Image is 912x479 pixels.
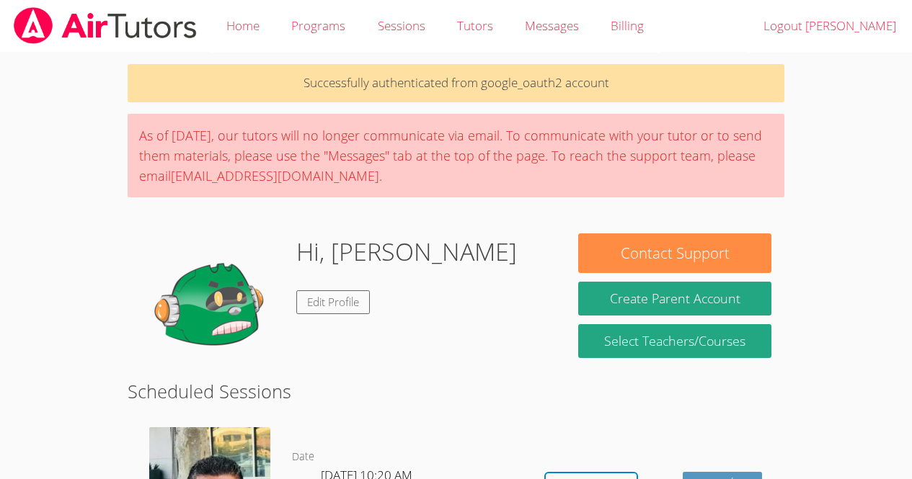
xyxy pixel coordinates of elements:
[128,114,784,197] div: As of [DATE], our tutors will no longer communicate via email. To communicate with your tutor or ...
[292,448,314,466] dt: Date
[578,233,771,273] button: Contact Support
[141,233,285,377] img: default.png
[578,282,771,315] button: Create Parent Account
[12,7,198,44] img: airtutors_banner-c4298cdbf04f3fff15de1276eac7730deb9818008684d7c2e4769d2f7ddbe033.png
[128,64,784,102] p: Successfully authenticated from google_oauth2 account
[296,290,370,314] a: Edit Profile
[525,17,579,34] span: Messages
[296,233,517,270] h1: Hi, [PERSON_NAME]
[128,377,784,405] h2: Scheduled Sessions
[578,324,771,358] a: Select Teachers/Courses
